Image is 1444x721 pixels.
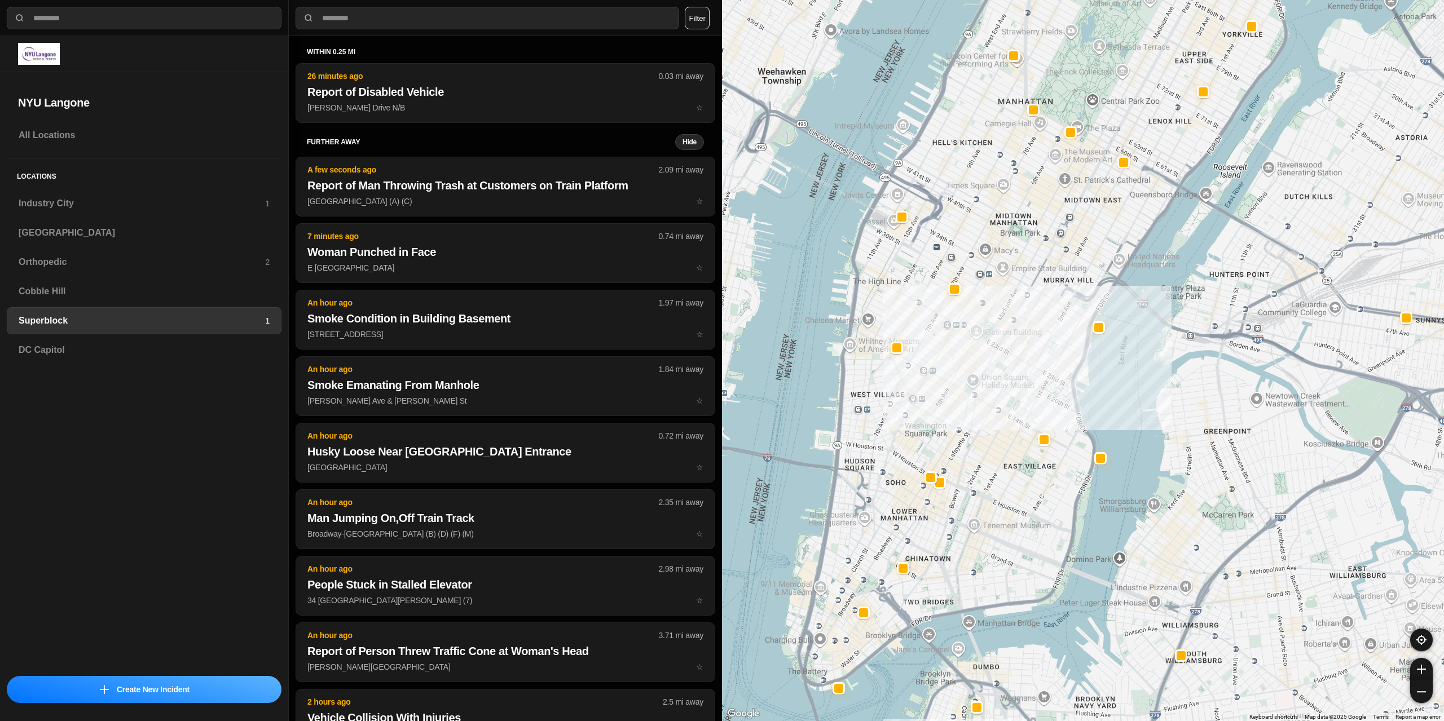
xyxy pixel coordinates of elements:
p: 2.09 mi away [659,164,703,175]
span: star [696,197,703,206]
button: Keyboard shortcuts [1249,713,1298,721]
p: An hour ago [307,430,659,441]
button: An hour ago2.98 mi awayPeople Stuck in Stalled Elevator34 [GEOGRAPHIC_DATA][PERSON_NAME] (7)star [296,556,715,616]
p: 1.97 mi away [659,297,703,308]
img: search [14,12,25,24]
small: Hide [683,138,697,147]
h2: Woman Punched in Face [307,244,703,260]
a: Open this area in Google Maps (opens a new window) [725,706,762,721]
h3: Superblock [19,314,265,328]
h2: Report of Disabled Vehicle [307,84,703,100]
p: An hour ago [307,297,659,308]
button: zoom-out [1410,680,1433,703]
h3: Industry City [19,197,265,210]
h2: Report of Person Threw Traffic Cone at Woman's Head [307,643,703,659]
span: star [696,463,703,472]
a: 7 minutes ago0.74 mi awayWoman Punched in FaceE [GEOGRAPHIC_DATA]star [296,263,715,272]
p: A few seconds ago [307,164,659,175]
button: iconCreate New Incident [7,676,281,703]
p: 2.5 mi away [663,696,703,707]
p: 2 hours ago [307,696,663,707]
p: [PERSON_NAME] Drive N/B [307,102,703,113]
h2: NYU Langone [18,95,270,110]
img: search [303,12,314,24]
p: An hour ago [307,497,659,508]
button: Hide [675,134,704,150]
p: E [GEOGRAPHIC_DATA] [307,262,703,273]
a: An hour ago0.72 mi awayHusky Loose Near [GEOGRAPHIC_DATA] Entrance[GEOGRAPHIC_DATA]star [296,462,715,472]
h2: People Stuck in Stalled Elevator [307,577,703,592]
p: 2.35 mi away [659,497,703,508]
a: 26 minutes ago0.03 mi awayReport of Disabled Vehicle[PERSON_NAME] Drive N/Bstar [296,103,715,112]
button: An hour ago2.35 mi awayMan Jumping On,Off Train TrackBroadway-[GEOGRAPHIC_DATA] (B) (D) (F) (M)star [296,489,715,549]
a: An hour ago3.71 mi awayReport of Person Threw Traffic Cone at Woman's Head[PERSON_NAME][GEOGRAPHI... [296,662,715,671]
h2: Husky Loose Near [GEOGRAPHIC_DATA] Entrance [307,444,703,459]
img: recenter [1416,635,1427,645]
p: [STREET_ADDRESS] [307,329,703,340]
a: Cobble Hill [7,278,281,305]
img: icon [100,685,109,694]
p: 3.71 mi away [659,630,703,641]
p: 1 [265,315,270,326]
h2: Man Jumping On,Off Train Track [307,510,703,526]
p: 2.98 mi away [659,563,703,574]
p: An hour ago [307,563,659,574]
a: Terms (opens in new tab) [1373,714,1389,720]
img: logo [18,43,60,65]
h2: Smoke Condition in Building Basement [307,311,703,326]
h3: DC Capitol [19,343,270,357]
span: star [696,330,703,339]
a: Orthopedic2 [7,249,281,276]
p: Create New Incident [117,684,190,695]
button: A few seconds ago2.09 mi awayReport of Man Throwing Trash at Customers on Train Platform[GEOGRAPH... [296,157,715,216]
span: star [696,396,703,405]
p: [GEOGRAPHIC_DATA] (A) (C) [307,196,703,207]
a: A few seconds ago2.09 mi awayReport of Man Throwing Trash at Customers on Train Platform[GEOGRAPH... [296,196,715,206]
button: An hour ago0.72 mi awayHusky Loose Near [GEOGRAPHIC_DATA] Entrance[GEOGRAPHIC_DATA]star [296,423,715,483]
span: star [696,103,703,112]
h3: Cobble Hill [19,285,270,298]
p: An hour ago [307,630,659,641]
h3: All Locations [19,129,270,142]
span: star [696,263,703,272]
span: star [696,596,703,605]
button: zoom-in [1410,658,1433,680]
h3: [GEOGRAPHIC_DATA] [19,226,270,240]
a: All Locations [7,122,281,149]
img: Google [725,706,762,721]
p: Broadway-[GEOGRAPHIC_DATA] (B) (D) (F) (M) [307,528,703,539]
h2: Report of Man Throwing Trash at Customers on Train Platform [307,178,703,193]
h3: Orthopedic [19,255,265,269]
p: [PERSON_NAME][GEOGRAPHIC_DATA] [307,661,703,673]
img: zoom-in [1417,665,1426,674]
button: 26 minutes ago0.03 mi awayReport of Disabled Vehicle[PERSON_NAME] Drive N/Bstar [296,63,715,123]
a: An hour ago1.97 mi awaySmoke Condition in Building Basement[STREET_ADDRESS]star [296,329,715,339]
p: 0.74 mi away [659,231,703,242]
img: zoom-out [1417,687,1426,696]
p: 0.03 mi away [659,70,703,82]
a: [GEOGRAPHIC_DATA] [7,219,281,246]
p: An hour ago [307,364,659,375]
a: An hour ago2.98 mi awayPeople Stuck in Stalled Elevator34 [GEOGRAPHIC_DATA][PERSON_NAME] (7)star [296,595,715,605]
a: An hour ago2.35 mi awayMan Jumping On,Off Train TrackBroadway-[GEOGRAPHIC_DATA] (B) (D) (F) (M)star [296,529,715,538]
button: 7 minutes ago0.74 mi awayWoman Punched in FaceE [GEOGRAPHIC_DATA]star [296,223,715,283]
button: An hour ago1.84 mi awaySmoke Emanating From Manhole[PERSON_NAME] Ave & [PERSON_NAME] Ststar [296,356,715,416]
p: [GEOGRAPHIC_DATA] [307,462,703,473]
h5: Locations [7,158,281,190]
button: Filter [685,7,710,29]
a: An hour ago1.84 mi awaySmoke Emanating From Manhole[PERSON_NAME] Ave & [PERSON_NAME] Ststar [296,396,715,405]
span: star [696,529,703,538]
p: 1 [265,198,270,209]
p: 34 [GEOGRAPHIC_DATA][PERSON_NAME] (7) [307,595,703,606]
a: Superblock1 [7,307,281,334]
a: DC Capitol [7,337,281,364]
button: recenter [1410,629,1433,651]
a: Industry City1 [7,190,281,217]
p: 7 minutes ago [307,231,659,242]
a: Report a map error [1395,714,1441,720]
button: An hour ago1.97 mi awaySmoke Condition in Building Basement[STREET_ADDRESS]star [296,290,715,350]
span: Map data ©2025 Google [1305,714,1366,720]
p: 26 minutes ago [307,70,659,82]
button: An hour ago3.71 mi awayReport of Person Threw Traffic Cone at Woman's Head[PERSON_NAME][GEOGRAPHI... [296,622,715,682]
